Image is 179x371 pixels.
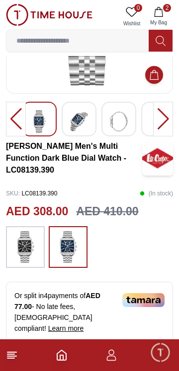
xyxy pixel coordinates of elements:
img: ... [6,4,92,26]
p: ( In stock ) [140,186,173,201]
span: My Bag [146,19,171,26]
span: 2 [163,4,171,12]
h2: AED 308.00 [6,203,68,220]
span: Wishlist [119,20,144,27]
div: Or split in 4 payments of - No late fees, [DEMOGRAPHIC_DATA] compliant! [6,282,173,342]
img: ... [13,231,38,263]
h3: AED 410.00 [76,203,138,220]
span: AED 77.00 [14,292,100,310]
a: 0Wishlist [119,4,144,29]
img: Lee Cooper Men's Multi Function Dark Blue Dial Watch - LC08139.390 [142,141,173,176]
button: 2My Bag [144,4,173,29]
span: Learn more [48,324,84,332]
button: Add to Cart [145,66,163,84]
div: Chat Widget [150,342,172,364]
img: Tamara [122,293,165,307]
h3: [PERSON_NAME] Men's Multi Function Dark Blue Dial Watch - LC08139.390 [6,140,142,176]
span: SKU : [6,190,20,197]
img: Lee Cooper Men's Multi Function Black Dial Watch - LC08139.350 [70,110,88,133]
p: LC08139.390 [6,186,57,201]
span: 0 [134,4,142,12]
img: Lee Cooper Men's Multi Function Black Dial Watch - LC08139.350 [110,110,128,133]
img: ... [56,231,81,263]
img: Lee Cooper Men's Multi Function Black Dial Watch - LC08139.350 [30,110,48,133]
img: Lee Cooper Men's Multi Function Black Dial Watch - LC08139.350 [150,110,168,133]
a: Home [56,349,68,361]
